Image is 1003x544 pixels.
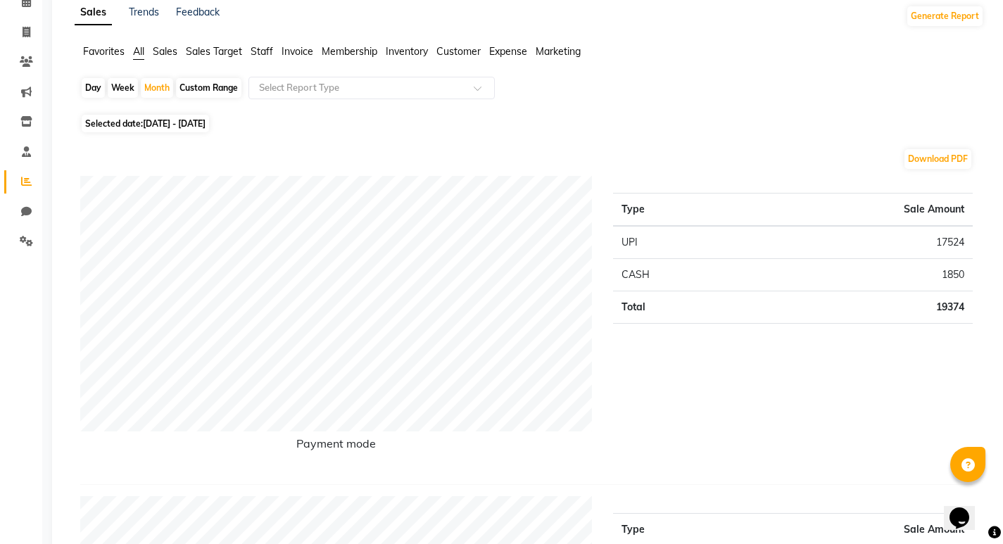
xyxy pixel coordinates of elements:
a: Feedback [176,6,220,18]
span: Favorites [83,45,125,58]
span: Inventory [386,45,428,58]
span: [DATE] - [DATE] [143,118,206,129]
td: 1850 [745,259,973,291]
button: Download PDF [904,149,971,169]
button: Generate Report [907,6,983,26]
td: Total [613,291,745,324]
td: UPI [613,226,745,259]
a: Trends [129,6,159,18]
td: 19374 [745,291,973,324]
span: Expense [489,45,527,58]
span: Invoice [282,45,313,58]
span: Customer [436,45,481,58]
div: Custom Range [176,78,241,98]
td: CASH [613,259,745,291]
span: All [133,45,144,58]
span: Sales Target [186,45,242,58]
div: Day [82,78,105,98]
span: Staff [251,45,273,58]
th: Type [613,194,745,227]
div: Month [141,78,173,98]
span: Membership [322,45,377,58]
span: Selected date: [82,115,209,132]
h6: Payment mode [80,437,592,456]
iframe: chat widget [944,488,989,530]
div: Week [108,78,138,98]
span: Sales [153,45,177,58]
td: 17524 [745,226,973,259]
span: Marketing [536,45,581,58]
th: Sale Amount [745,194,973,227]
